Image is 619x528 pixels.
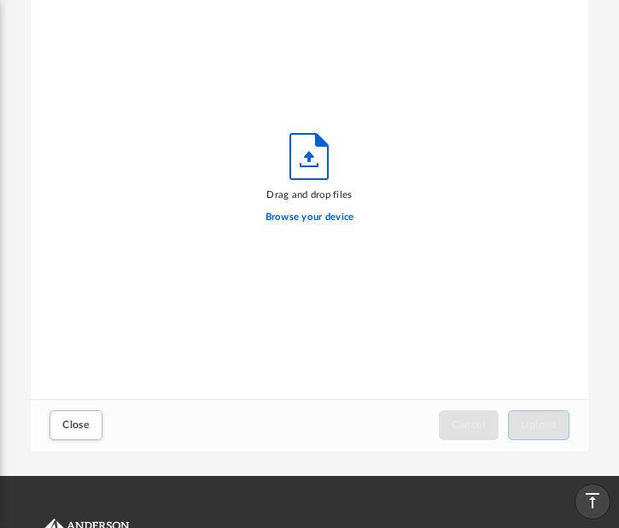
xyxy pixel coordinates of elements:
span: Close [62,420,90,430]
button: Close [50,410,102,440]
label: Browse your device [266,210,354,225]
button: Cancel [439,410,499,440]
button: Upload [508,410,569,440]
span: Cancel [452,420,486,430]
div: Drag and drop files [266,188,354,203]
span: Upload [521,420,557,430]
